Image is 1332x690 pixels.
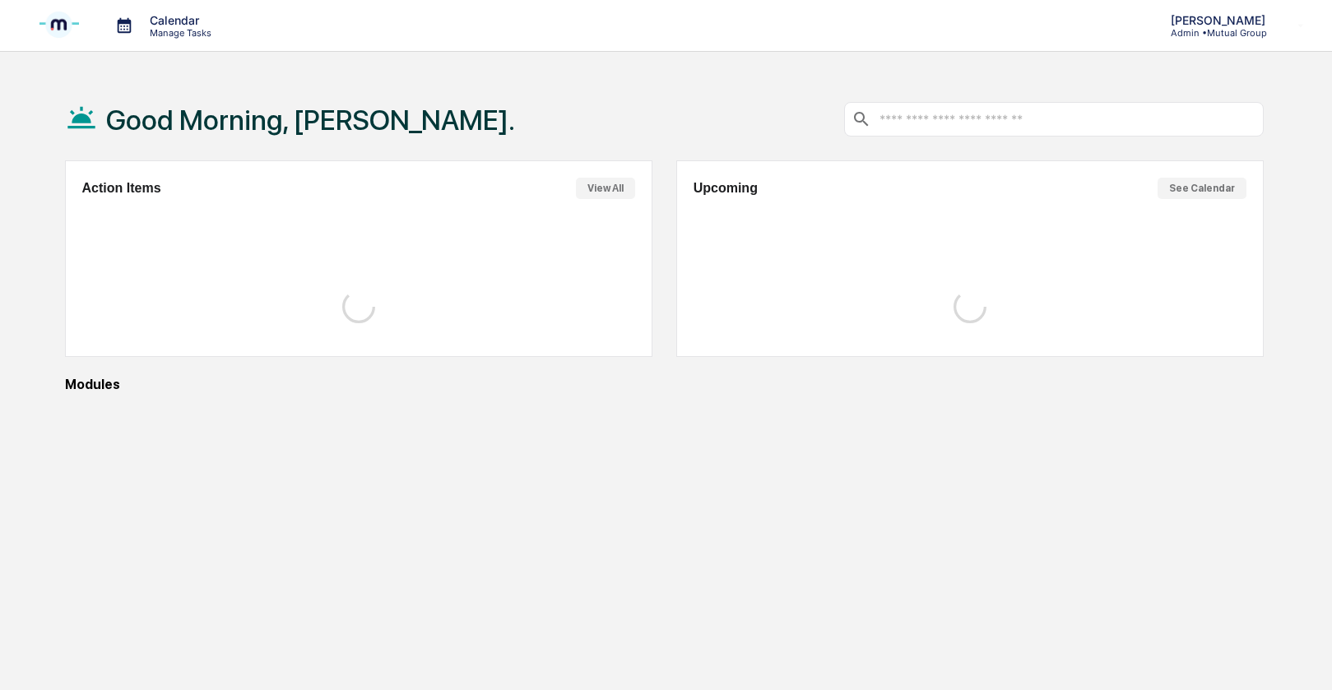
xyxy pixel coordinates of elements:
button: See Calendar [1158,178,1246,199]
h2: Upcoming [694,181,758,196]
p: Admin • Mutual Group [1158,27,1274,39]
p: Calendar [137,13,220,27]
h1: Good Morning, [PERSON_NAME]. [106,104,515,137]
h2: Action Items [82,181,161,196]
img: logo [39,3,79,48]
button: View All [576,178,635,199]
div: Modules [65,377,1264,392]
p: [PERSON_NAME] [1158,13,1274,27]
p: Manage Tasks [137,27,220,39]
